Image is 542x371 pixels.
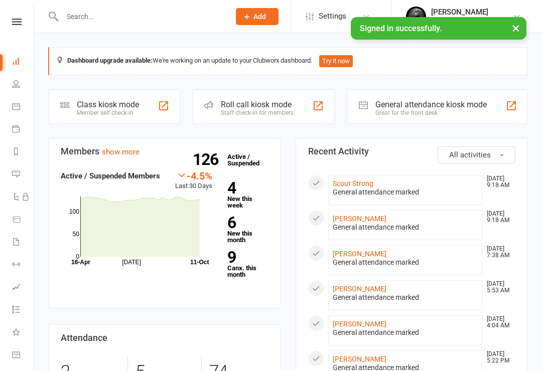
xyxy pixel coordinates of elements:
[12,141,35,164] a: Reports
[449,150,491,159] span: All activities
[507,17,525,39] button: ×
[333,215,386,223] a: [PERSON_NAME]
[360,24,442,33] span: Signed in successfully.
[319,5,346,28] span: Settings
[375,100,487,109] div: General attendance kiosk mode
[431,17,488,26] div: Got Active Fitness
[333,355,386,363] a: [PERSON_NAME]
[319,55,353,67] button: Try it now
[193,152,222,167] strong: 126
[12,344,35,367] a: General attendance kiosk mode
[12,277,35,299] a: Assessments
[333,285,386,293] a: [PERSON_NAME]
[333,293,478,302] div: General attendance marked
[61,146,268,156] h3: Members
[12,209,35,232] a: Product Sales
[61,171,160,180] strong: Active / Suspended Members
[175,170,212,181] div: -4.5%
[482,351,515,364] time: [DATE] 5:22 PM
[12,96,35,119] a: Calendar
[482,316,515,329] time: [DATE] 4:04 AM
[48,47,528,75] div: We're working on an update to your Clubworx dashboard.
[77,109,139,116] div: Member self check-in
[227,215,264,230] strong: 6
[482,175,515,189] time: [DATE] 9:18 AM
[222,146,266,174] a: 126Active / Suspended
[227,180,268,209] a: 4New this week
[333,320,386,328] a: [PERSON_NAME]
[482,281,515,294] time: [DATE] 5:53 AM
[175,170,212,192] div: Last 30 Days
[482,246,515,259] time: [DATE] 7:38 AM
[227,250,264,265] strong: 9
[12,74,35,96] a: People
[333,328,478,337] div: General attendance marked
[431,8,488,17] div: [PERSON_NAME]
[333,179,373,188] a: Scout Strong
[59,10,223,24] input: Search...
[333,250,386,258] a: [PERSON_NAME]
[12,322,35,344] a: What's New
[375,109,487,116] div: Great for the front desk
[12,119,35,141] a: Payments
[333,258,478,267] div: General attendance marked
[227,215,268,243] a: 6New this month
[482,211,515,224] time: [DATE] 9:18 AM
[77,100,139,109] div: Class kiosk mode
[12,51,35,74] a: Dashboard
[227,250,268,278] a: 9Canx. this month
[236,8,279,25] button: Add
[333,223,478,232] div: General attendance marked
[61,333,268,343] h3: Attendance
[253,13,266,21] span: Add
[406,7,426,27] img: thumb_image1544090673.png
[308,146,515,156] h3: Recent Activity
[102,147,140,156] a: show more
[438,146,515,163] button: All activities
[221,100,294,109] div: Roll call kiosk mode
[333,188,478,197] div: General attendance marked
[67,57,153,64] strong: Dashboard upgrade available:
[227,180,264,196] strong: 4
[221,109,294,116] div: Staff check-in for members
